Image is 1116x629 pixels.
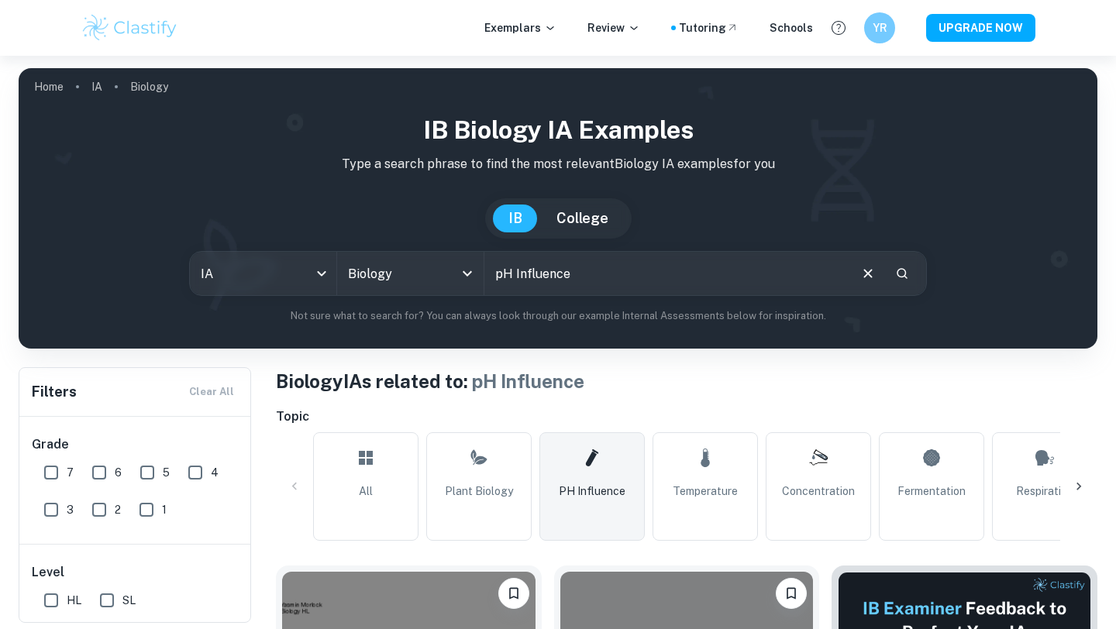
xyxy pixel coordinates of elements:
input: E.g. photosynthesis, coffee and protein, HDI and diabetes... [484,252,847,295]
button: College [541,205,624,232]
a: Schools [770,19,813,36]
button: Help and Feedback [825,15,852,41]
a: Home [34,76,64,98]
p: Type a search phrase to find the most relevant Biology IA examples for you [31,155,1085,174]
span: Respiration [1016,483,1073,500]
h6: YR [871,19,889,36]
span: Temperature [673,483,738,500]
a: IA [91,76,102,98]
span: Plant Biology [445,483,513,500]
h6: Topic [276,407,1097,426]
p: Not sure what to search for? You can always look through our example Internal Assessments below f... [31,308,1085,324]
h6: Filters [32,381,77,403]
p: Biology [130,78,168,95]
span: 1 [162,501,167,518]
div: IA [190,252,336,295]
h1: IB Biology IA examples [31,112,1085,149]
h6: Grade [32,435,239,454]
button: UPGRADE NOW [926,14,1035,42]
img: Clastify logo [81,12,179,43]
button: Bookmark [498,578,529,609]
button: Bookmark [776,578,807,609]
h1: Biology IAs related to: [276,367,1097,395]
span: pH Influence [559,483,625,500]
span: pH Influence [472,370,584,392]
span: SL [122,592,136,609]
span: Concentration [782,483,855,500]
span: Fermentation [897,483,966,500]
a: Tutoring [679,19,739,36]
button: YR [864,12,895,43]
button: Search [889,260,915,287]
img: profile cover [19,68,1097,349]
span: HL [67,592,81,609]
p: Exemplars [484,19,556,36]
span: All [359,483,373,500]
span: 5 [163,464,170,481]
span: 2 [115,501,121,518]
p: Review [587,19,640,36]
button: IB [493,205,538,232]
span: 6 [115,464,122,481]
span: 3 [67,501,74,518]
button: Clear [853,259,883,288]
span: 7 [67,464,74,481]
h6: Level [32,563,239,582]
button: Open [456,263,478,284]
span: 4 [211,464,219,481]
